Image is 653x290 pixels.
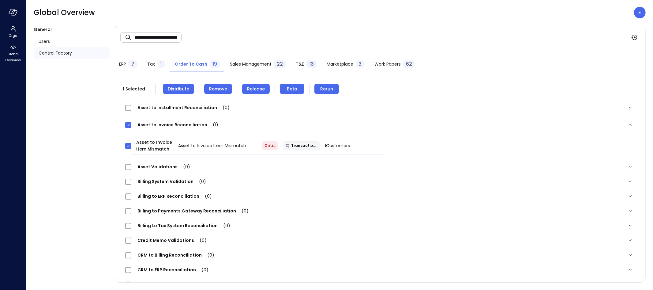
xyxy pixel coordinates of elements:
span: Asset to Installment Reconciliation [131,105,236,111]
span: 7 [131,60,134,67]
div: CRM to Billing Reconciliation(0) [120,248,639,262]
span: (1) [207,122,218,128]
span: (0) [193,178,206,185]
span: Global Overview [4,51,22,63]
span: CRM to Billing Reconciliation [131,252,220,258]
div: Asset Validations(0) [120,159,639,174]
span: 3 [358,60,362,67]
span: Marketplace [327,61,353,67]
span: Billing to Payments Gateway Reconciliation [131,208,255,214]
div: Orgs [1,25,25,39]
span: 1 Customers [325,143,350,149]
span: (0) [218,223,230,229]
span: (0) [199,193,212,199]
button: Remove [204,84,232,94]
span: General [34,26,52,32]
span: (0) [217,105,230,111]
span: Billing to Tax System Reconciliation [131,223,236,229]
div: Eleanor Yehudai [634,7,646,18]
a: Control Factory [34,47,109,59]
button: Rerun [314,84,339,94]
span: (0) [194,237,207,243]
span: 22 [277,60,283,67]
span: 62 [406,60,412,67]
span: Release [247,86,265,92]
span: 1 [160,60,162,67]
span: Asset to Invoice Item Mismatch [136,139,173,152]
span: 13 [309,60,314,67]
div: Asset to Installment Reconciliation(0) [120,100,639,115]
div: Billing to ERP Reconciliation(0) [120,189,639,204]
span: 19 [212,60,217,67]
span: (0) [178,164,190,170]
button: Distribute [163,84,194,94]
span: Asset to Invoice Item Mismatch [178,143,246,149]
span: (0) [202,252,214,258]
span: Order to Cash [175,61,207,67]
div: Credit Memo Validations(0) [120,233,639,248]
span: 1 Selected [120,86,148,92]
span: Remove [209,86,227,92]
button: Release [242,84,270,94]
div: Global Overview [1,43,25,64]
span: T&E [296,61,304,67]
span: Users [39,38,50,45]
span: (0) [175,281,187,288]
span: (0) [196,267,208,273]
span: Sales Management [230,61,272,67]
div: Asset to Invoice Reconciliation(1) [120,115,639,135]
span: ERP [119,61,126,67]
span: Distribute [168,86,189,92]
span: CRM to ERP Reconciliation [131,267,215,273]
span: Tax [148,61,155,67]
div: Billing System Validation(0) [120,174,639,189]
span: Billing to ERP Reconciliation [131,193,218,199]
div: Billing to Payments Gateway Reconciliation(0) [120,204,639,218]
span: (0) [236,208,249,214]
button: Beta [280,84,304,94]
span: Orgs [9,32,17,39]
span: Asset Validations [131,164,196,170]
a: Users [34,36,109,47]
div: Billing to Tax System Reconciliation(0) [120,218,639,233]
span: Billing System Validation [131,178,212,185]
p: E [639,9,641,16]
span: CRM Validations [131,281,193,288]
span: Asset to Invoice Reconciliation [131,122,224,128]
div: CRM to ERP Reconciliation(0) [120,262,639,277]
span: Credit Memo Validations [131,237,213,243]
span: Rerun [320,86,333,92]
span: Work Papers [374,61,401,67]
span: Beta [287,86,297,92]
span: Control Factory [39,50,72,56]
span: Global Overview [34,8,95,17]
